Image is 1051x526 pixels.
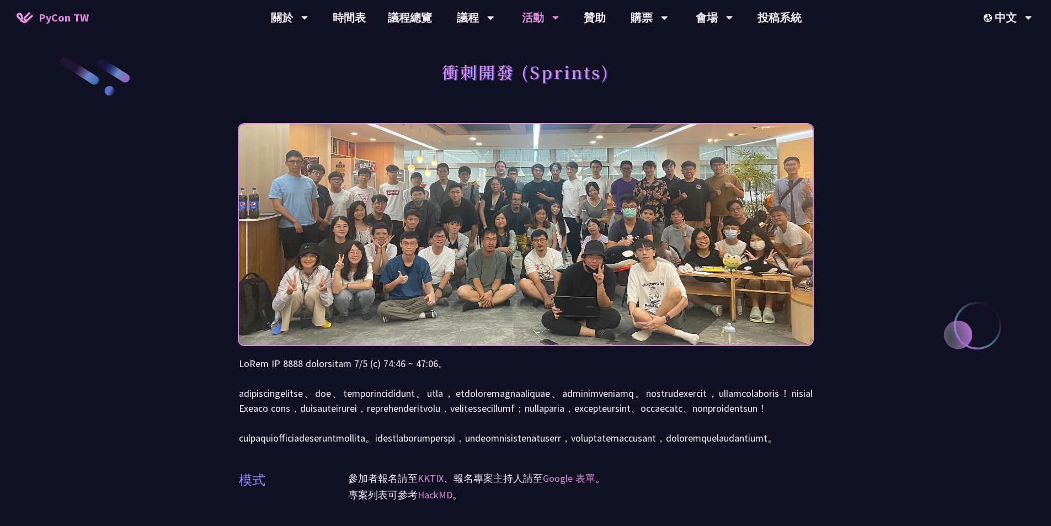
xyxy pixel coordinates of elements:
[239,470,265,490] p: 模式
[418,472,444,485] a: KKTIX
[348,470,813,487] p: 參加者報名請至 、報名專案主持人請至 。
[348,487,813,503] p: 專案列表可參考 。
[442,55,610,88] h1: 衝刺開發 (Sprints)
[6,4,100,31] a: PyCon TW
[418,488,452,501] a: HackMD
[39,9,89,26] span: PyCon TW
[239,356,813,445] p: LoRem IP 8888 dolorsitam 7/5 (c) 74:46 ~ 47:06。 adipiscingelitse、doe、temporincididunt。utla，etdolo...
[17,12,33,23] img: Home icon of PyCon TW 2025
[984,14,995,22] img: Locale Icon
[239,94,813,375] img: Photo of PyCon Taiwan Sprints
[543,472,595,485] a: Google 表單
